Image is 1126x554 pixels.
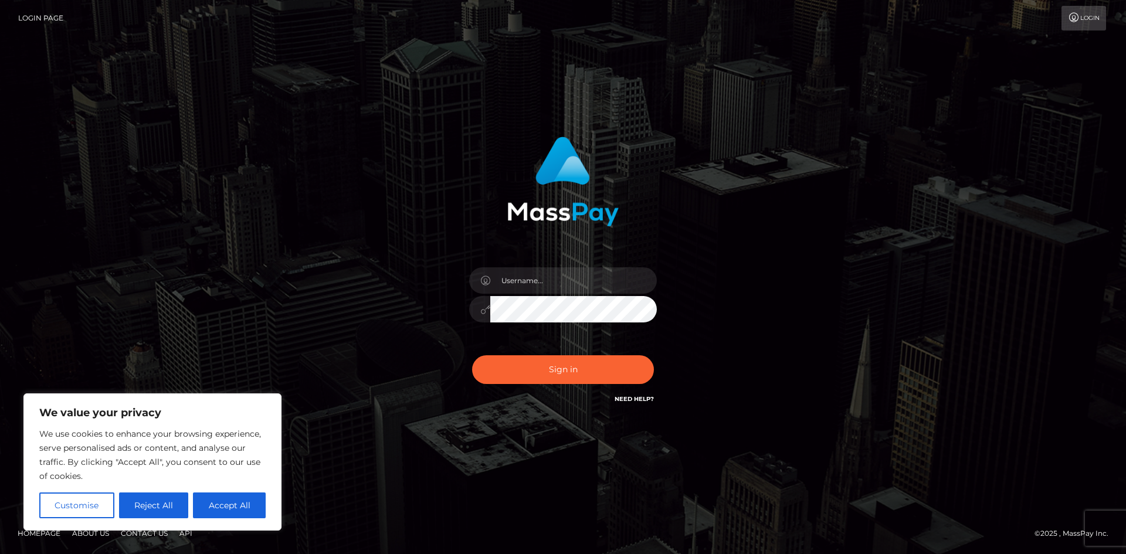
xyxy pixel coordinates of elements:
[116,524,172,542] a: Contact Us
[175,524,197,542] a: API
[39,427,266,483] p: We use cookies to enhance your browsing experience, serve personalised ads or content, and analys...
[39,492,114,518] button: Customise
[615,395,654,403] a: Need Help?
[13,524,65,542] a: Homepage
[1061,6,1106,30] a: Login
[67,524,114,542] a: About Us
[472,355,654,384] button: Sign in
[490,267,657,294] input: Username...
[119,492,189,518] button: Reject All
[1035,527,1117,540] div: © 2025 , MassPay Inc.
[18,6,63,30] a: Login Page
[507,137,619,226] img: MassPay Login
[23,393,281,531] div: We value your privacy
[193,492,266,518] button: Accept All
[39,406,266,420] p: We value your privacy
